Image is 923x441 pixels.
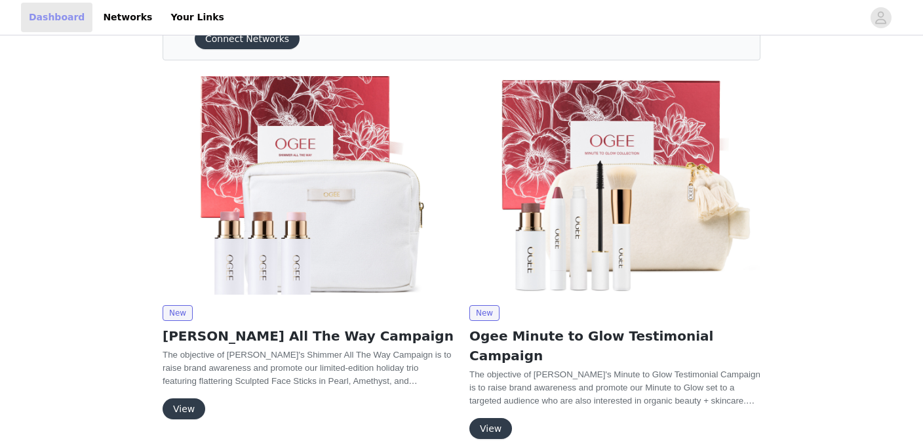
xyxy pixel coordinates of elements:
[163,305,193,321] span: New
[163,398,205,419] button: View
[163,3,232,32] a: Your Links
[874,7,887,28] div: avatar
[195,28,300,49] button: Connect Networks
[469,369,760,406] span: The objective of [PERSON_NAME]'s Minute to Glow Testimonial Campaign is to raise brand awareness ...
[163,404,205,414] a: View
[469,76,760,295] img: Ogee
[469,418,512,439] button: View
[163,76,454,295] img: Ogee
[163,350,451,412] span: The objective of [PERSON_NAME]'s Shimmer All The Way Campaign is to raise brand awareness and pro...
[469,305,500,321] span: New
[469,326,760,366] h2: Ogee Minute to Glow Testimonial Campaign
[469,424,512,434] a: View
[95,3,160,32] a: Networks
[21,3,92,32] a: Dashboard
[163,326,454,346] h2: [PERSON_NAME] All The Way Campaign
